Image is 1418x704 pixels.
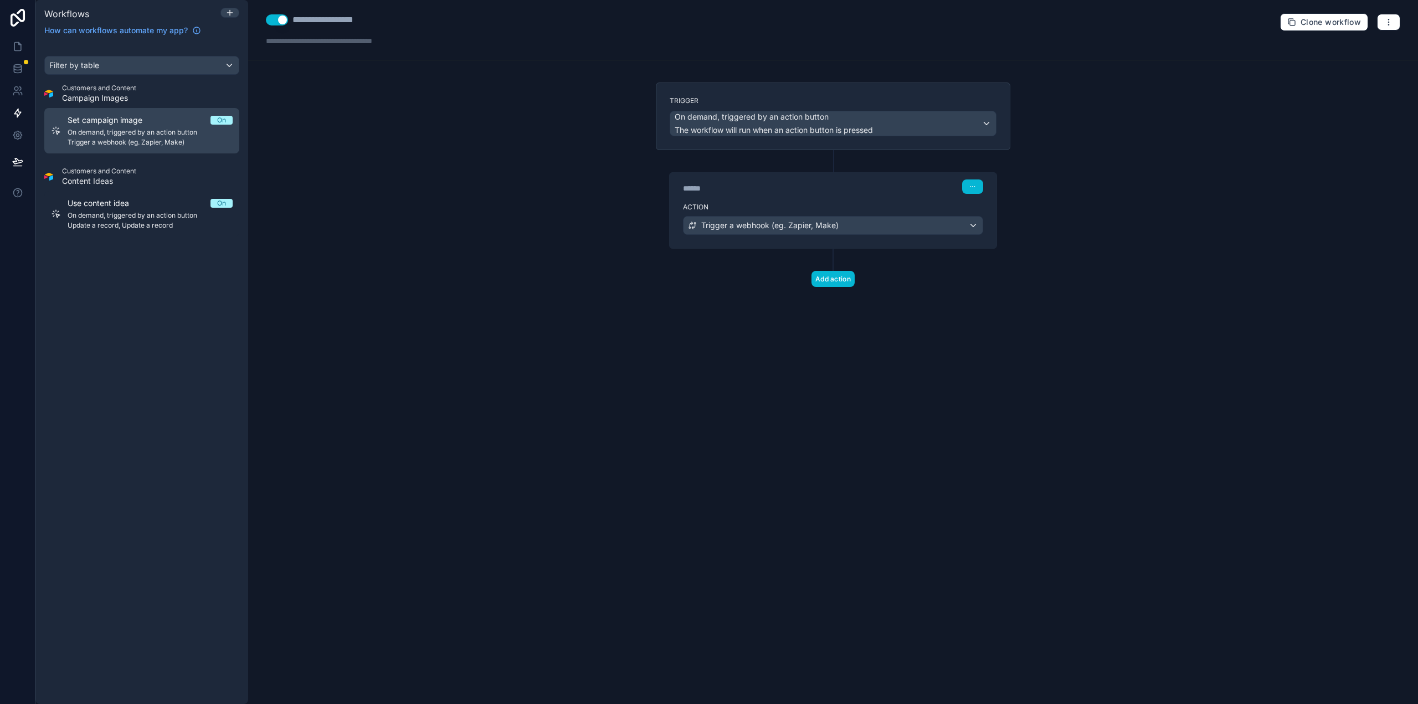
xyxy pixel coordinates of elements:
button: Clone workflow [1280,13,1368,31]
a: How can workflows automate my app? [40,25,205,36]
span: How can workflows automate my app? [44,25,188,36]
span: Trigger a webhook (eg. Zapier, Make) [701,220,839,231]
button: Add action [811,271,855,287]
span: The workflow will run when an action button is pressed [675,125,873,135]
label: Action [683,203,983,212]
button: Trigger a webhook (eg. Zapier, Make) [683,216,983,235]
label: Trigger [670,96,996,105]
button: On demand, triggered by an action buttonThe workflow will run when an action button is pressed [670,111,996,136]
span: Workflows [44,8,89,19]
span: On demand, triggered by an action button [675,111,829,122]
span: Clone workflow [1301,17,1361,27]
